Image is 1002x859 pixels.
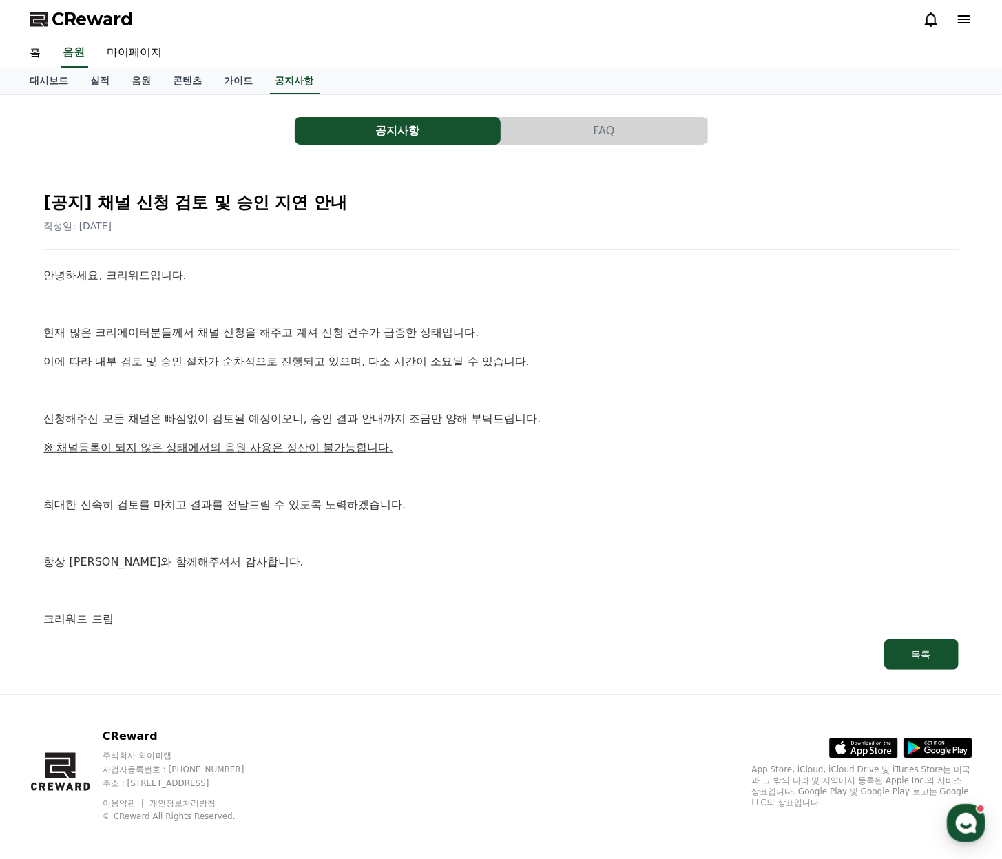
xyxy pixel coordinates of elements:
[44,267,959,284] p: 안녕하세요, 크리워드입니다.
[4,437,91,471] a: 홈
[44,496,959,514] p: 최대한 신속히 검토를 마치고 결과를 전달드릴 수 있도록 노력하겠습니다.
[96,39,174,68] a: 마이페이지
[80,68,121,94] a: 실적
[103,778,271,789] p: 주소 : [STREET_ADDRESS]
[44,324,959,342] p: 현재 많은 크리에이터분들께서 채널 신청을 해주고 계셔 신청 건수가 급증한 상태입니다.
[912,648,931,661] div: 목록
[44,220,112,231] span: 작성일: [DATE]
[295,117,501,145] button: 공지사항
[884,639,959,670] button: 목록
[44,639,959,670] a: 목록
[178,437,264,471] a: 설정
[19,39,52,68] a: 홈
[44,441,393,454] u: ※ 채널등록이 되지 않은 상태에서의 음원 사용은 정산이 불가능합니다.
[19,68,80,94] a: 대시보드
[752,764,972,808] p: App Store, iCloud, iCloud Drive 및 iTunes Store는 미국과 그 밖의 나라 및 지역에서 등록된 Apple Inc.의 서비스 상표입니다. Goo...
[213,68,264,94] a: 가이드
[43,457,52,468] span: 홈
[91,437,178,471] a: 대화
[163,68,213,94] a: 콘텐츠
[44,610,959,628] p: 크리워드 드림
[44,353,959,371] p: 이에 따라 내부 검토 및 승인 절차가 순차적으로 진행되고 있으며, 다소 시간이 소요될 수 있습니다.
[103,750,271,761] p: 주식회사 와이피랩
[213,457,229,468] span: 설정
[126,458,143,469] span: 대화
[30,8,134,30] a: CReward
[44,410,959,428] p: 신청해주신 모든 채널은 빠짐없이 검토될 예정이오니, 승인 결과 안내까지 조금만 양해 부탁드립니다.
[103,798,146,808] a: 이용약관
[103,811,271,822] p: © CReward All Rights Reserved.
[295,117,501,145] a: 공지사항
[121,68,163,94] a: 음원
[501,117,707,145] button: FAQ
[44,553,959,571] p: 항상 [PERSON_NAME]와 함께해주셔서 감사합니다.
[270,68,320,94] a: 공지사항
[52,8,134,30] span: CReward
[44,192,959,214] h2: [공지] 채널 신청 검토 및 승인 지연 안내
[103,764,271,775] p: 사업자등록번호 : [PHONE_NUMBER]
[61,39,88,68] a: 음원
[103,728,271,745] p: CReward
[149,798,216,808] a: 개인정보처리방침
